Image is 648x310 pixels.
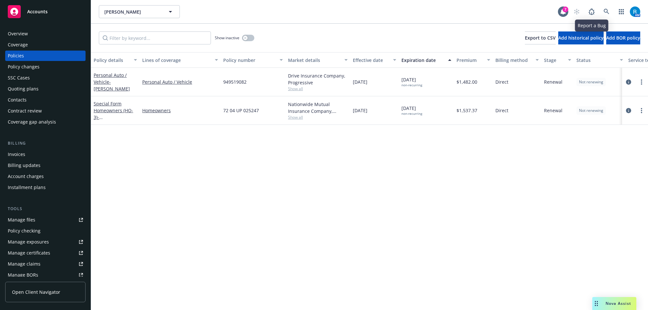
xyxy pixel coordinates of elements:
[8,215,35,225] div: Manage files
[288,72,348,86] div: Drive Insurance Company, Progressive
[8,29,28,39] div: Overview
[8,226,40,236] div: Policy checking
[8,270,38,280] div: Manage BORs
[558,31,604,44] button: Add historical policy
[5,215,86,225] a: Manage files
[493,52,541,68] button: Billing method
[525,31,556,44] button: Export to CSV
[8,106,42,116] div: Contract review
[5,206,86,212] div: Tools
[585,5,598,18] a: Report a Bug
[592,297,600,310] div: Drag to move
[288,114,348,120] span: Show all
[541,52,574,68] button: Stage
[576,57,616,64] div: Status
[142,57,211,64] div: Lines of coverage
[8,62,40,72] div: Policy changes
[5,140,86,147] div: Billing
[5,248,86,258] a: Manage certificates
[8,182,46,193] div: Installment plans
[142,78,218,85] a: Personal Auto / Vehicle
[104,8,160,15] span: [PERSON_NAME]
[8,51,24,61] div: Policies
[600,5,613,18] a: Search
[8,84,39,94] div: Quoting plans
[5,270,86,280] a: Manage BORs
[570,5,583,18] a: Start snowing
[8,73,30,83] div: SSC Cases
[5,182,86,193] a: Installment plans
[625,78,632,86] a: circleInformation
[5,149,86,160] a: Invoices
[638,107,645,114] a: more
[495,57,532,64] div: Billing method
[592,297,636,310] button: Nova Assist
[5,106,86,116] a: Contract review
[638,78,645,86] a: more
[457,57,483,64] div: Premium
[91,52,140,68] button: Policy details
[142,107,218,114] a: Homeowners
[94,57,130,64] div: Policy details
[579,79,603,85] span: Not renewing
[5,29,86,39] a: Overview
[630,6,640,17] img: photo
[579,108,603,113] span: Not renewing
[625,107,632,114] a: circleInformation
[399,52,454,68] button: Expiration date
[544,78,562,85] span: Renewal
[223,78,247,85] span: 949519082
[5,171,86,182] a: Account charges
[544,57,564,64] div: Stage
[8,95,27,105] div: Contacts
[223,57,276,64] div: Policy number
[221,52,285,68] button: Policy number
[94,101,135,127] a: Special Form Homeowners (HO-3)
[288,57,341,64] div: Market details
[99,5,180,18] button: [PERSON_NAME]
[457,78,477,85] span: $1,482.00
[140,52,221,68] button: Lines of coverage
[401,76,422,87] span: [DATE]
[495,107,508,114] span: Direct
[606,301,631,306] span: Nova Assist
[5,237,86,247] a: Manage exposures
[5,51,86,61] a: Policies
[8,117,56,127] div: Coverage gap analysis
[5,117,86,127] a: Coverage gap analysis
[5,95,86,105] a: Contacts
[5,62,86,72] a: Policy changes
[5,160,86,171] a: Billing updates
[8,171,44,182] div: Account charges
[5,40,86,50] a: Coverage
[5,84,86,94] a: Quoting plans
[99,31,211,44] input: Filter by keyword...
[8,149,25,160] div: Invoices
[454,52,493,68] button: Premium
[223,107,259,114] span: 72 04 UP 025247
[353,78,367,85] span: [DATE]
[558,35,604,41] span: Add historical policy
[350,52,399,68] button: Effective date
[401,112,422,116] div: non-recurring
[288,101,348,114] div: Nationwide Mutual Insurance Company, Nationwide Insurance Company
[615,5,628,18] a: Switch app
[12,289,60,295] span: Open Client Navigator
[215,35,239,41] span: Show inactive
[5,3,86,21] a: Accounts
[574,52,626,68] button: Status
[353,57,389,64] div: Effective date
[8,160,40,171] div: Billing updates
[495,78,508,85] span: Direct
[27,9,48,14] span: Accounts
[288,86,348,91] span: Show all
[5,226,86,236] a: Policy checking
[8,259,40,269] div: Manage claims
[285,52,350,68] button: Market details
[606,31,640,44] button: Add BOR policy
[562,6,568,12] div: 7
[457,107,477,114] span: $1,537.37
[8,248,50,258] div: Manage certificates
[606,35,640,41] span: Add BOR policy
